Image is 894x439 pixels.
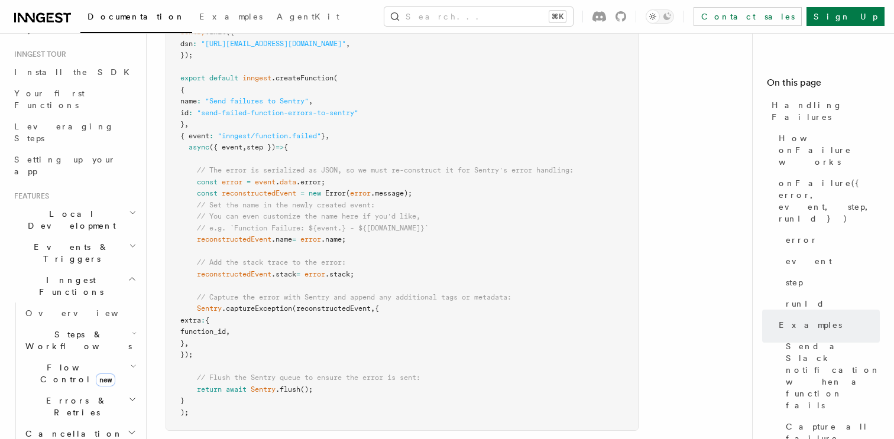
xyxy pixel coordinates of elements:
span: .message); [371,189,412,197]
span: error [222,178,242,186]
a: error [781,229,880,251]
span: => [276,143,284,151]
span: const [197,178,218,186]
a: Documentation [80,4,192,33]
span: default [209,74,238,82]
span: event [786,255,832,267]
span: .createFunction [271,74,333,82]
span: error [305,270,325,278]
button: Flow Controlnew [21,357,139,390]
span: name [180,97,197,105]
span: "inngest/function.failed" [218,132,321,140]
span: // Add the stack trace to the error: [197,258,346,266]
span: // Capture the error with Sentry and append any additional tags or metadata: [197,293,511,301]
a: Handling Failures [767,95,880,128]
span: .error; [296,178,325,186]
span: { event [180,132,209,140]
span: .stack [271,270,296,278]
span: Flow Control [21,362,130,385]
button: Inngest Functions [9,269,139,303]
span: : [201,316,205,324]
span: error [350,189,371,197]
span: AgentKit [277,12,339,21]
span: . [276,178,280,186]
kbd: ⌘K [549,11,566,22]
span: id [180,109,189,117]
button: Toggle dark mode [646,9,674,24]
span: "[URL][EMAIL_ADDRESS][DOMAIN_NAME]" [201,40,346,48]
a: AgentKit [270,4,346,32]
a: Leveraging Steps [9,116,139,149]
span: new [309,189,321,197]
span: new [96,373,115,386]
button: Errors & Retries [21,390,139,423]
a: Examples [192,4,270,32]
span: // The error is serialized as JSON, so we must re-construct it for Sentry's error handling: [197,166,574,174]
a: Send a Slack notification when a function fails [781,336,880,416]
span: "Send failures to Sentry" [205,97,309,105]
span: .captureException [222,304,292,313]
span: } [180,339,184,347]
span: , [346,40,350,48]
span: await [226,385,247,394]
span: ); [180,408,189,417]
span: , [184,339,189,347]
span: , [226,327,230,336]
span: : [197,97,201,105]
span: : [209,132,213,140]
span: inngest [242,74,271,82]
span: , [242,143,247,151]
button: Local Development [9,203,139,236]
span: } [321,132,325,140]
span: Examples [199,12,263,21]
span: .name; [321,235,346,243]
span: } [180,396,184,405]
span: How onFailure works [779,132,880,168]
span: , [309,97,313,105]
span: : [193,40,197,48]
a: Install the SDK [9,61,139,83]
span: = [292,235,296,243]
span: Documentation [88,12,185,21]
span: Local Development [9,208,129,232]
span: runId [786,298,825,310]
span: const [197,189,218,197]
a: onFailure({ error, event, step, runId }) [774,173,880,229]
span: Sentry [197,304,222,313]
span: Handling Failures [772,99,880,123]
span: Error [325,189,346,197]
span: event [255,178,276,186]
span: { [375,304,379,313]
span: Events & Triggers [9,241,129,265]
span: // You can even customize the name here if you'd like, [197,212,420,220]
span: Sentry [251,385,276,394]
span: Overview [25,308,147,318]
span: error [300,235,321,243]
span: Send a Slack notification when a function fails [786,340,880,411]
span: }); [180,51,193,59]
span: (reconstructedEvent [292,304,371,313]
a: step [781,272,880,293]
span: return [197,385,222,394]
span: Setting up your app [14,155,116,176]
a: runId [781,293,880,314]
span: .stack; [325,270,354,278]
span: } [180,120,184,128]
a: Examples [774,314,880,336]
span: extra [180,316,201,324]
span: , [184,120,189,128]
span: // Set the name in the newly created event: [197,201,375,209]
span: // e.g. `Function Failure: ${event.} - ${[DOMAIN_NAME]}` [197,224,429,232]
span: (); [300,385,313,394]
span: .name [271,235,292,243]
span: "send-failed-function-errors-to-sentry" [197,109,358,117]
span: ( [333,74,338,82]
span: Errors & Retries [21,395,128,418]
span: reconstructedEvent [197,235,271,243]
span: Your first Functions [14,89,85,110]
a: Sign Up [806,7,885,26]
span: : [189,109,193,117]
span: error [786,234,818,246]
span: ( [346,189,350,197]
span: { [205,316,209,324]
